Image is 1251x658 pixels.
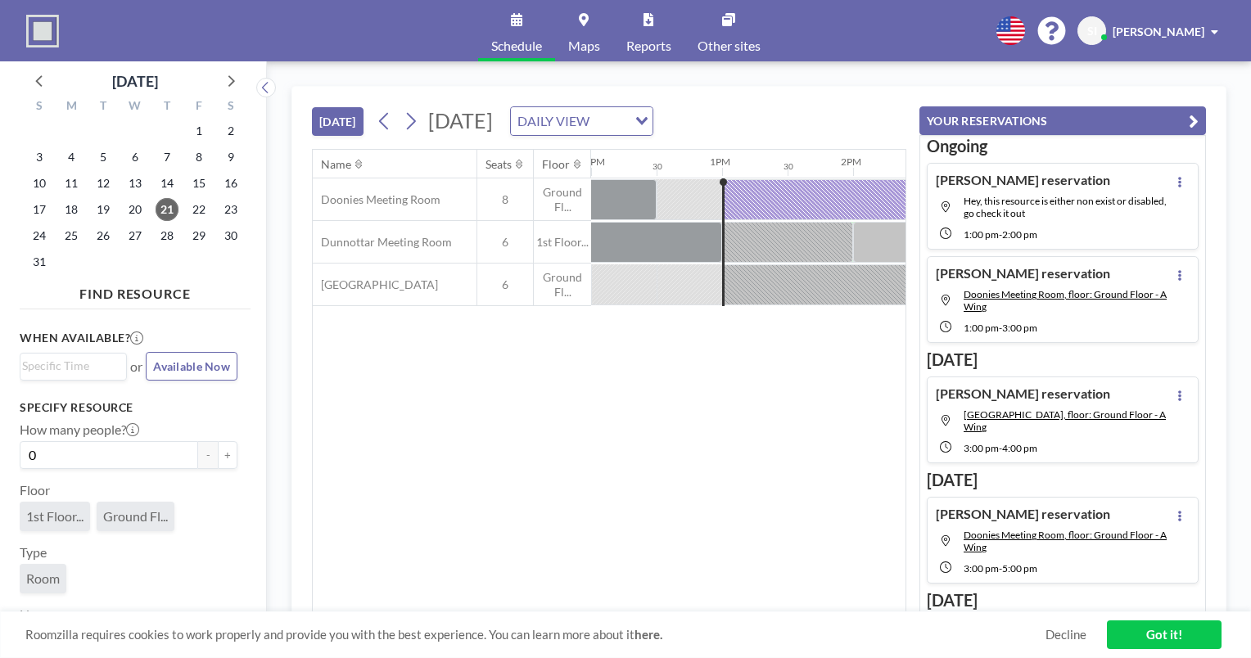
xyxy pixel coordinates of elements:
h4: [PERSON_NAME] reservation [936,265,1110,282]
label: Type [20,544,47,561]
button: YOUR RESERVATIONS [919,106,1206,135]
span: Sunday, August 17, 2025 [28,198,51,221]
h3: Ongoing [927,136,1199,156]
h3: Specify resource [20,400,237,415]
span: Other sites [698,39,761,52]
span: Sunday, August 3, 2025 [28,146,51,169]
span: Ground Fl... [534,270,591,299]
h3: [DATE] [927,470,1199,490]
span: Sunday, August 24, 2025 [28,224,51,247]
span: Saturday, August 30, 2025 [219,224,242,247]
span: Ground Fl... [534,185,591,214]
span: Reports [626,39,671,52]
h3: [DATE] [927,590,1199,611]
span: DAILY VIEW [514,110,593,132]
span: Friday, August 15, 2025 [187,172,210,195]
img: organization-logo [26,15,59,47]
div: Seats [485,157,512,172]
a: Decline [1046,627,1086,642]
div: 2PM [841,155,861,168]
div: T [151,97,183,118]
div: S [24,97,56,118]
span: Wednesday, August 6, 2025 [124,146,147,169]
span: Schedule [491,39,542,52]
span: Friday, August 1, 2025 [187,119,210,142]
span: Saturday, August 23, 2025 [219,198,242,221]
div: Name [321,157,351,172]
span: Thursday, August 14, 2025 [156,172,178,195]
span: 1st Floor... [534,235,591,250]
label: Floor [20,482,50,498]
span: Ground Fl... [103,508,168,525]
div: S [215,97,246,118]
button: - [198,441,218,469]
span: Monday, August 25, 2025 [60,224,83,247]
div: 30 [653,161,662,172]
span: Available Now [153,359,230,373]
span: [PERSON_NAME] [1113,25,1204,38]
div: T [88,97,120,118]
div: M [56,97,88,118]
span: Saturday, August 2, 2025 [219,119,242,142]
span: 1st Floor... [26,508,84,525]
h4: [PERSON_NAME] reservation [936,385,1110,402]
span: 1:00 PM [964,322,999,334]
span: Sunday, August 10, 2025 [28,172,51,195]
span: Monday, August 11, 2025 [60,172,83,195]
h3: [DATE] [927,349,1199,370]
span: - [999,442,1002,454]
a: here. [635,627,662,642]
span: Saturday, August 16, 2025 [219,172,242,195]
span: 1:00 PM [964,228,999,241]
span: 8 [477,192,533,207]
span: 4:00 PM [1002,442,1037,454]
span: Wednesday, August 20, 2025 [124,198,147,221]
span: Friday, August 29, 2025 [187,224,210,247]
div: W [120,97,151,118]
span: Doonies Meeting Room, floor: Ground Floor - A Wing [964,529,1167,553]
button: + [218,441,237,469]
span: - [999,562,1002,575]
span: Friday, August 8, 2025 [187,146,210,169]
span: [GEOGRAPHIC_DATA] [313,277,438,292]
div: Search for option [20,354,126,378]
span: Tuesday, August 12, 2025 [92,172,115,195]
span: Maps [568,39,600,52]
span: Wednesday, August 27, 2025 [124,224,147,247]
span: Thursday, August 28, 2025 [156,224,178,247]
div: Floor [542,157,570,172]
span: Saturday, August 9, 2025 [219,146,242,169]
span: Loirston Meeting Room, floor: Ground Floor - A Wing [964,408,1166,433]
div: 1PM [710,155,730,168]
span: Tuesday, August 19, 2025 [92,198,115,221]
button: Available Now [146,352,237,381]
span: Doonies Meeting Room, floor: Ground Floor - A Wing [964,288,1167,313]
span: Dunnottar Meeting Room [313,235,452,250]
span: 3:00 PM [1002,322,1037,334]
span: 3:00 PM [964,562,999,575]
div: 12PM [579,155,605,168]
label: Name [20,606,53,623]
h4: [PERSON_NAME] reservation [936,172,1110,188]
span: - [999,322,1002,334]
span: Thursday, August 21, 2025 [156,198,178,221]
span: SI [1087,24,1097,38]
span: 6 [477,235,533,250]
h4: [PERSON_NAME] reservation [936,506,1110,522]
input: Search for option [22,357,117,375]
span: 3:00 PM [964,442,999,454]
span: Roomzilla requires cookies to work properly and provide you with the best experience. You can lea... [25,627,1046,642]
button: [DATE] [312,107,364,136]
span: 2:00 PM [1002,228,1037,241]
span: or [130,358,142,375]
div: Search for option [511,107,653,135]
span: Room [26,570,60,587]
span: - [999,228,1002,241]
span: Tuesday, August 5, 2025 [92,146,115,169]
span: Wednesday, August 13, 2025 [124,172,147,195]
div: 30 [784,161,793,172]
span: Monday, August 4, 2025 [60,146,83,169]
div: [DATE] [112,70,158,92]
input: Search for option [594,110,625,132]
span: 5:00 PM [1002,562,1037,575]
